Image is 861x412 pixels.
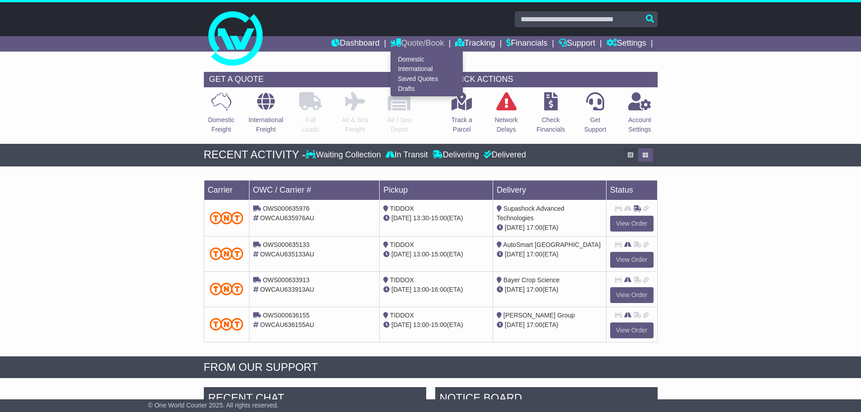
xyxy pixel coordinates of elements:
img: TNT_Domestic.png [210,212,244,224]
span: © One World Courier 2025. All rights reserved. [148,402,279,409]
div: - (ETA) [383,250,489,259]
span: 13:00 [413,251,429,258]
span: [DATE] [505,321,525,328]
span: [DATE] [505,224,525,231]
span: TIDDOX [390,312,414,319]
p: Domestic Freight [208,115,234,134]
span: OWS000636155 [263,312,310,319]
div: - (ETA) [383,285,489,294]
div: GET A QUOTE [204,72,417,87]
p: Network Delays [494,115,518,134]
p: Track a Parcel [452,115,472,134]
span: 17:00 [527,224,542,231]
a: Drafts [391,84,462,94]
div: (ETA) [497,223,602,232]
span: OWCAU636155AU [260,321,314,328]
span: OWS000633913 [263,276,310,284]
td: Status [606,180,657,200]
div: - (ETA) [383,320,489,330]
span: TIDDOX [390,205,414,212]
p: International Freight [249,115,283,134]
a: AccountSettings [628,92,652,139]
td: Carrier [204,180,249,200]
p: Check Financials [536,115,565,134]
a: DomesticFreight [207,92,235,139]
div: (ETA) [497,320,602,330]
a: View Order [610,216,654,232]
img: TNT_Domestic.png [210,283,244,295]
span: [DATE] [391,251,411,258]
a: GetSupport [583,92,607,139]
span: [DATE] [391,286,411,293]
span: OWS000635976 [263,205,310,212]
a: Settings [607,36,646,52]
td: OWC / Carrier # [249,180,380,200]
div: RECENT ACTIVITY - [204,148,306,161]
a: CheckFinancials [536,92,565,139]
span: OWCAU635133AU [260,251,314,258]
div: (ETA) [497,250,602,259]
span: OWCAU635976AU [260,214,314,222]
a: Dashboard [331,36,380,52]
a: Tracking [455,36,495,52]
a: View Order [610,287,654,303]
div: Quote/Book [391,52,463,96]
p: Get Support [584,115,606,134]
div: In Transit [383,150,430,160]
div: Delivering [430,150,481,160]
a: Quote/Book [391,36,444,52]
div: (ETA) [497,285,602,294]
div: - (ETA) [383,213,489,223]
span: 13:00 [413,286,429,293]
div: FROM OUR SUPPORT [204,361,658,374]
p: Full Loads [299,115,322,134]
td: Delivery [493,180,606,200]
p: Account Settings [628,115,651,134]
div: Waiting Collection [306,150,383,160]
p: Air / Sea Depot [387,115,412,134]
span: TIDDOX [390,241,414,248]
span: [PERSON_NAME] Group [503,312,575,319]
a: View Order [610,322,654,338]
a: Support [559,36,595,52]
div: NOTICE BOARD [435,387,658,412]
div: Delivered [481,150,526,160]
span: 13:30 [413,214,429,222]
span: [DATE] [391,321,411,328]
span: OWCAU633913AU [260,286,314,293]
a: Financials [506,36,547,52]
span: 13:00 [413,321,429,328]
span: [DATE] [505,286,525,293]
a: International [391,64,462,74]
div: RECENT CHAT [204,387,426,412]
a: InternationalFreight [248,92,284,139]
a: Track aParcel [451,92,473,139]
td: Pickup [380,180,493,200]
span: TIDDOX [390,276,414,284]
span: 15:00 [431,214,447,222]
div: QUICK ACTIONS [444,72,658,87]
a: Saved Quotes [391,74,462,84]
span: [DATE] [505,251,525,258]
p: Air & Sea Freight [342,115,368,134]
span: 15:00 [431,251,447,258]
span: Bayer Crop Science [503,276,560,284]
span: AutoSmart [GEOGRAPHIC_DATA] [503,241,601,248]
a: View Order [610,252,654,268]
span: [DATE] [391,214,411,222]
a: NetworkDelays [494,92,518,139]
span: 17:00 [527,251,542,258]
span: Supashock Advanced Technologies [497,205,565,222]
span: 15:00 [431,321,447,328]
span: 16:00 [431,286,447,293]
img: TNT_Domestic.png [210,247,244,260]
span: 17:00 [527,321,542,328]
span: 17:00 [527,286,542,293]
a: Domestic [391,54,462,64]
span: OWS000635133 [263,241,310,248]
img: TNT_Domestic.png [210,318,244,330]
